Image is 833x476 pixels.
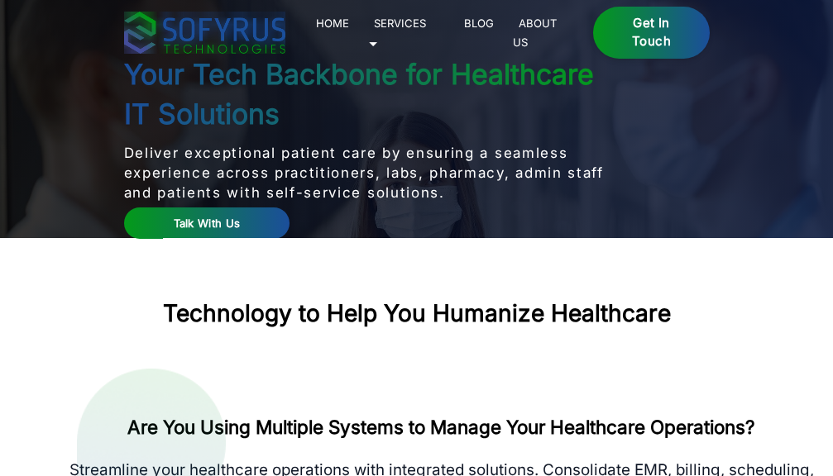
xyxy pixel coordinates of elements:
[124,207,290,240] a: Talk With Us
[163,300,671,328] h2: Technology to Help You Humanize Healthcare
[124,143,612,202] p: Deliver exceptional patient care by ensuring a seamless experience across practitioners, labs, ph...
[368,13,427,51] a: Services 🞃
[310,13,356,33] a: Home
[458,13,500,33] a: Blog
[124,12,285,54] img: sofyrus
[593,7,709,59] a: Get in Touch
[62,415,821,440] h2: Are You Using Multiple Systems to Manage Your Healthcare Operations?
[513,13,558,51] a: About Us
